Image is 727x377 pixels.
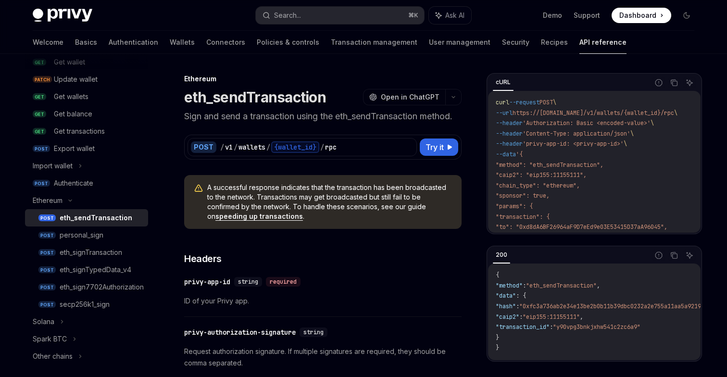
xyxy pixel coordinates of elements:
span: --data [496,151,516,158]
div: {wallet_id} [271,141,319,153]
div: Export wallet [54,143,95,154]
button: Copy the contents from the code block [668,249,680,262]
span: } [496,344,499,352]
span: \ [630,130,634,138]
div: Authenticate [54,177,93,189]
span: "y90vpg3bnkjxhw541c2zc6a9" [553,323,640,331]
span: PATCH [33,76,52,83]
span: Open in ChatGPT [381,92,439,102]
span: "method": "eth_sendTransaction", [496,161,603,169]
span: ⌘ K [408,12,418,19]
button: Report incorrect code [652,76,665,89]
div: Other chains [33,351,73,362]
span: "to": "0xd8dA6BF26964aF9D7eEd9e03E53415D37aA96045", [496,223,667,231]
span: curl [496,99,509,106]
span: ID of your Privy app. [184,295,462,307]
a: POSTeth_sign7702Authorization [25,278,148,296]
span: : [516,302,519,310]
a: Connectors [206,31,245,54]
span: : [523,282,526,289]
span: \ [674,109,677,117]
span: "eth_sendTransaction" [526,282,597,289]
div: Update wallet [54,74,98,85]
span: "transaction": { [496,213,550,221]
span: : [550,323,553,331]
div: Get wallets [54,91,88,102]
span: { [496,271,499,279]
div: Ethereum [33,195,63,206]
svg: Warning [194,184,203,193]
span: '{ [516,151,523,158]
span: , [597,282,600,289]
a: POSTAuthenticate [25,175,148,192]
a: Wallets [170,31,195,54]
span: POST [38,301,56,308]
button: Try it [420,138,458,156]
a: Security [502,31,529,54]
a: PATCHUpdate wallet [25,71,148,88]
a: speeding up transactions [215,212,303,221]
div: 200 [493,249,510,261]
a: POSTsecp256k1_sign [25,296,148,313]
span: POST [33,180,50,187]
span: --header [496,140,523,148]
div: / [320,142,324,152]
span: GET [33,93,46,101]
div: / [220,142,224,152]
span: "caip2": "eip155:11155111", [496,171,587,179]
span: POST [38,266,56,274]
a: API reference [579,31,627,54]
div: Get balance [54,108,92,120]
span: "hash" [496,302,516,310]
div: POST [191,141,216,153]
span: 'Content-Type: application/json' [523,130,630,138]
div: eth_sendTransaction [60,212,132,224]
span: POST [38,214,56,222]
div: Ethereum [184,74,462,84]
button: Ask AI [429,7,471,24]
span: "caip2" [496,313,519,321]
span: Dashboard [619,11,656,20]
a: Welcome [33,31,63,54]
span: GET [33,128,46,135]
span: "sponsor": true, [496,192,550,200]
span: POST [539,99,553,106]
a: User management [429,31,490,54]
span: "chain_type": "ethereum", [496,182,580,189]
button: Search...⌘K [256,7,424,24]
a: POSTeth_signTransaction [25,244,148,261]
div: privy-authorization-signature [184,327,296,337]
button: Report incorrect code [652,249,665,262]
div: eth_sign7702Authorization [60,281,144,293]
span: "method" [496,282,523,289]
span: string [303,328,324,336]
span: POST [33,145,50,152]
a: Dashboard [612,8,671,23]
span: \ [553,99,556,106]
span: POST [38,249,56,256]
span: "eip155:11155111" [523,313,580,321]
a: Support [574,11,600,20]
span: , [580,313,583,321]
a: Recipes [541,31,568,54]
span: --header [496,119,523,127]
span: A successful response indicates that the transaction has been broadcasted to the network. Transac... [207,183,452,221]
div: / [234,142,238,152]
div: Spark BTC [33,333,67,345]
div: cURL [493,76,514,88]
button: Ask AI [683,249,696,262]
span: 'privy-app-id: <privy-app-id>' [523,140,624,148]
span: } [496,334,499,341]
span: "data" [496,292,516,300]
span: Request authorization signature. If multiple signatures are required, they should be comma separa... [184,346,462,369]
span: "transaction_id" [496,323,550,331]
img: dark logo [33,9,92,22]
a: POSTeth_sendTransaction [25,209,148,226]
div: v1 [225,142,233,152]
span: Try it [426,141,444,153]
span: \ [624,140,627,148]
div: secp256k1_sign [60,299,110,310]
button: Toggle dark mode [679,8,694,23]
span: POST [38,232,56,239]
span: Ask AI [445,11,464,20]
